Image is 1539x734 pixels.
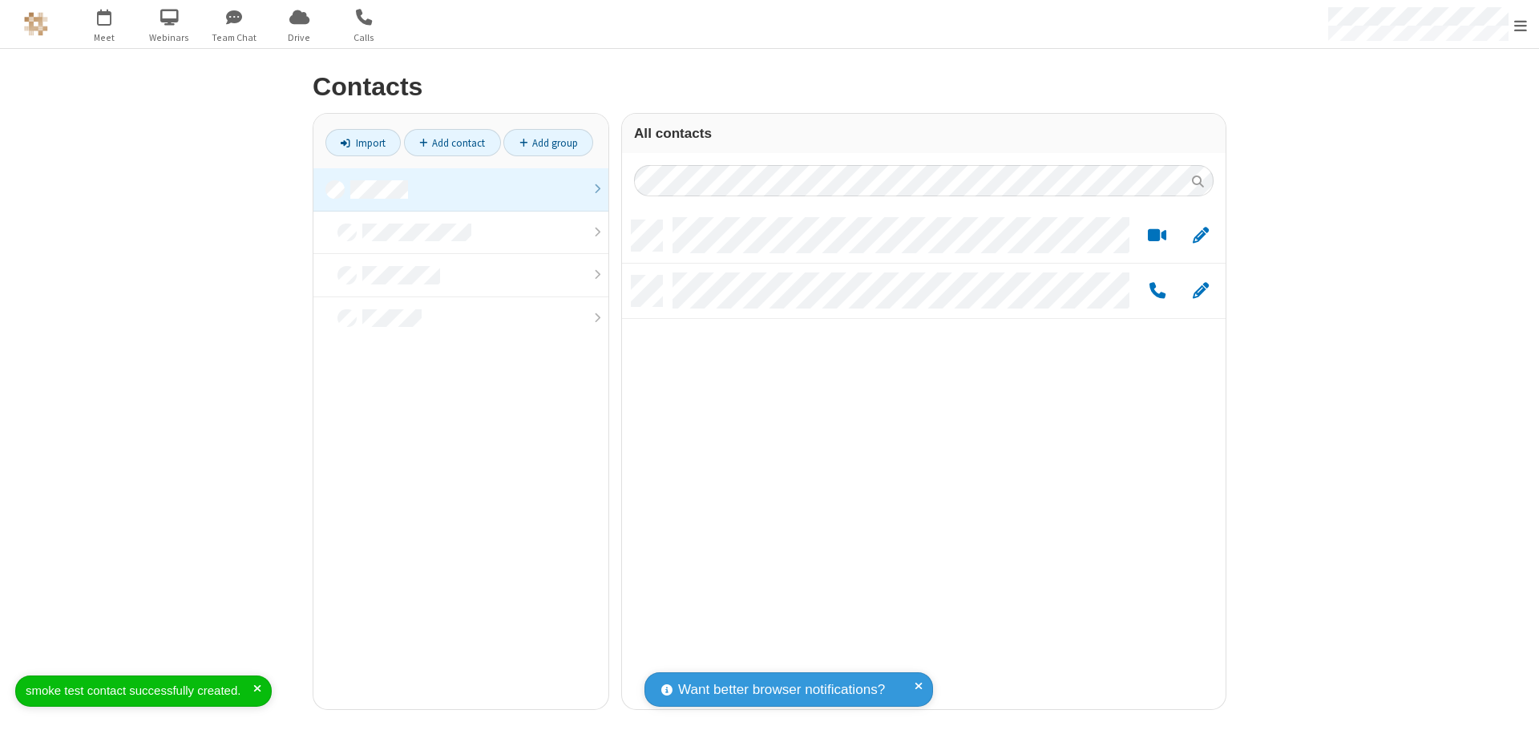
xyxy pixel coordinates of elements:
button: Call by phone [1141,281,1173,301]
h2: Contacts [313,73,1226,101]
a: Add group [503,129,593,156]
button: Edit [1185,226,1216,246]
span: Drive [269,30,329,45]
div: smoke test contact successfully created. [26,682,253,700]
a: Add contact [404,129,501,156]
span: Meet [75,30,135,45]
span: Team Chat [204,30,265,45]
span: Calls [334,30,394,45]
img: QA Selenium DO NOT DELETE OR CHANGE [24,12,48,36]
button: Edit [1185,281,1216,301]
span: Webinars [139,30,200,45]
h3: All contacts [634,126,1214,141]
button: Start a video meeting [1141,226,1173,246]
div: grid [622,208,1226,709]
span: Want better browser notifications? [678,680,885,700]
a: Import [325,129,401,156]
